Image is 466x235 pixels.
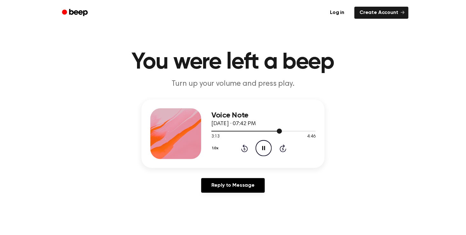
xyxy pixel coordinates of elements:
span: [DATE] · 07:42 PM [211,121,256,127]
a: Log in [324,5,351,20]
span: 3:13 [211,133,220,140]
span: 4:46 [307,133,316,140]
button: 1.0x [211,143,221,154]
a: Create Account [354,7,408,19]
h3: Voice Note [211,111,316,120]
h1: You were left a beep [70,51,396,74]
a: Reply to Message [201,178,265,193]
p: Turn up your volume and press play. [111,79,355,89]
a: Beep [58,7,93,19]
